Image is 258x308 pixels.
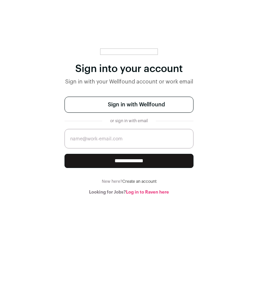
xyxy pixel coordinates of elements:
div: New here? [64,179,193,184]
img: wellfound:ai [100,48,158,55]
div: Sign into your account [64,63,193,75]
a: Log in to Raven here [126,190,169,194]
input: name@work-email.com [64,129,193,148]
a: Create an account [122,179,157,183]
div: Looking for Jobs? [64,190,193,195]
div: or sign in with email [107,118,150,124]
span: Sign in with Wellfound [108,101,165,109]
a: Sign in with Wellfound [64,97,193,113]
div: Sign in with your Wellfound account or work email [64,78,193,86]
